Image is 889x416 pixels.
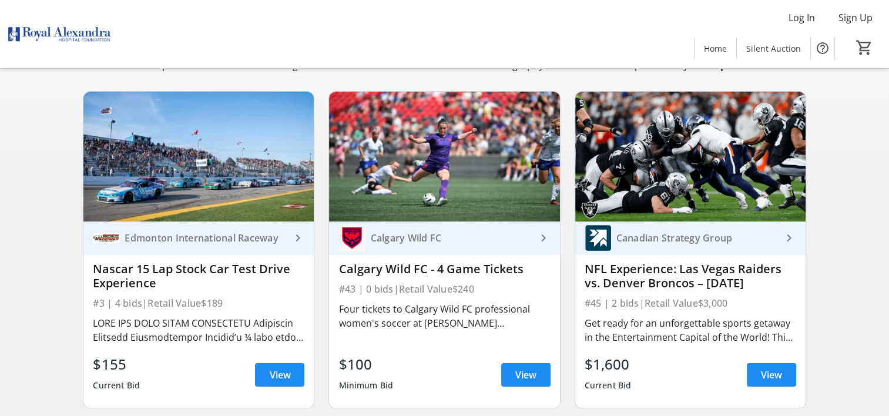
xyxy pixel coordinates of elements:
[779,8,824,27] button: Log In
[93,375,140,396] div: Current Bid
[737,38,810,59] a: Silent Auction
[536,231,551,245] mat-icon: keyboard_arrow_right
[290,231,304,245] mat-icon: keyboard_arrow_right
[782,231,796,245] mat-icon: keyboard_arrow_right
[338,302,550,330] div: Four tickets to Calgary Wild FC professional women's soccer at [PERSON_NAME][GEOGRAPHIC_DATA]. Ex...
[585,262,796,290] div: NFL Experience: Las Vegas Raiders vs. Denver Broncos – [DATE]
[515,368,536,382] span: View
[829,8,882,27] button: Sign Up
[83,222,314,255] a: Edmonton International RacewayEdmonton International Raceway
[93,354,140,375] div: $155
[854,37,875,58] button: Cart
[93,262,304,290] div: Nascar 15 Lap Stock Car Test Drive Experience
[695,38,736,59] a: Home
[7,5,112,63] img: Royal Alexandra Hospital Foundation's Logo
[338,375,393,396] div: Minimum Bid
[761,368,782,382] span: View
[585,224,612,251] img: Canadian Strategy Group
[338,262,550,276] div: Calgary Wild FC - 4 Game Tickets
[585,354,632,375] div: $1,600
[612,232,782,244] div: Canadian Strategy Group
[746,42,801,55] span: Silent Auction
[93,295,304,311] div: #3 | 4 bids | Retail Value $189
[585,375,632,396] div: Current Bid
[269,368,290,382] span: View
[585,316,796,344] div: Get ready for an unforgettable sports getaway in the Entertainment Capital of the World! This pac...
[93,224,120,251] img: Edmonton International Raceway
[329,222,559,255] a: Calgary Wild FCCalgary Wild FC
[575,92,806,222] img: NFL Experience: Las Vegas Raiders vs. Denver Broncos – December 7, 2025
[789,11,815,25] span: Log In
[338,354,393,375] div: $100
[575,222,806,255] a: Canadian Strategy GroupCanadian Strategy Group
[255,363,304,387] a: View
[338,281,550,297] div: #43 | 0 bids | Retail Value $240
[338,224,365,251] img: Calgary Wild FC
[747,363,796,387] a: View
[811,36,834,60] button: Help
[83,92,314,222] img: Nascar 15 Lap Stock Car Test Drive Experience
[585,295,796,311] div: #45 | 2 bids | Retail Value $3,000
[120,232,290,244] div: Edmonton International Raceway
[93,316,304,344] div: LORE IPS DOLO SITAM CONSECTETU Adipiscin Elitsedd Eiusmodtempor Incidid’u ¼ labo etdol magn aliqu...
[329,92,559,222] img: Calgary Wild FC - 4 Game Tickets
[365,232,536,244] div: Calgary Wild FC
[838,11,873,25] span: Sign Up
[501,363,551,387] a: View
[704,42,727,55] span: Home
